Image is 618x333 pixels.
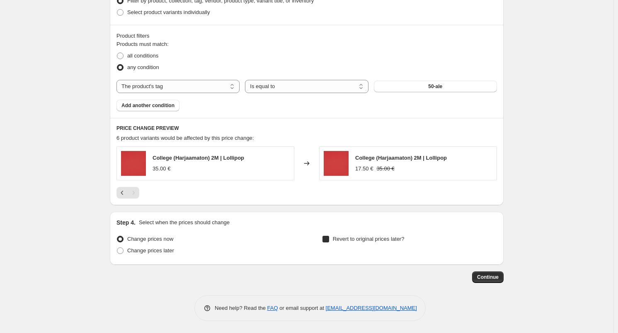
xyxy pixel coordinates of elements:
[116,41,169,47] span: Products must match:
[127,9,210,15] span: Select product variants individually
[139,218,230,227] p: Select when the prices should change
[116,187,139,199] nav: Pagination
[121,102,174,109] span: Add another condition
[116,135,254,141] span: 6 product variants would be affected by this price change:
[472,271,504,283] button: Continue
[428,83,442,90] span: 50-ale
[127,236,173,242] span: Change prices now
[127,53,158,59] span: all conditions
[153,155,244,161] span: College (Harjaamaton) 2M | Lollipop
[355,165,373,173] div: 17.50 €
[267,305,278,311] a: FAQ
[376,165,394,173] strike: 35.00 €
[355,155,447,161] span: College (Harjaamaton) 2M | Lollipop
[477,274,499,280] span: Continue
[121,151,146,176] img: college-harjaamaton-lollipop-2m-lollipop-kangas-kangaskarkelot-646110_80x.jpg
[116,32,497,40] div: Product filters
[116,187,128,199] button: Previous
[153,165,170,173] div: 35.00 €
[324,151,349,176] img: college-harjaamaton-lollipop-2m-lollipop-kangas-kangaskarkelot-646110_80x.jpg
[116,218,136,227] h2: Step 4.
[278,305,326,311] span: or email support at
[326,305,417,311] a: [EMAIL_ADDRESS][DOMAIN_NAME]
[116,100,179,111] button: Add another condition
[215,305,267,311] span: Need help? Read the
[127,64,159,70] span: any condition
[333,236,405,242] span: Revert to original prices later?
[116,125,497,132] h6: PRICE CHANGE PREVIEW
[127,247,174,254] span: Change prices later
[374,81,497,92] button: 50-ale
